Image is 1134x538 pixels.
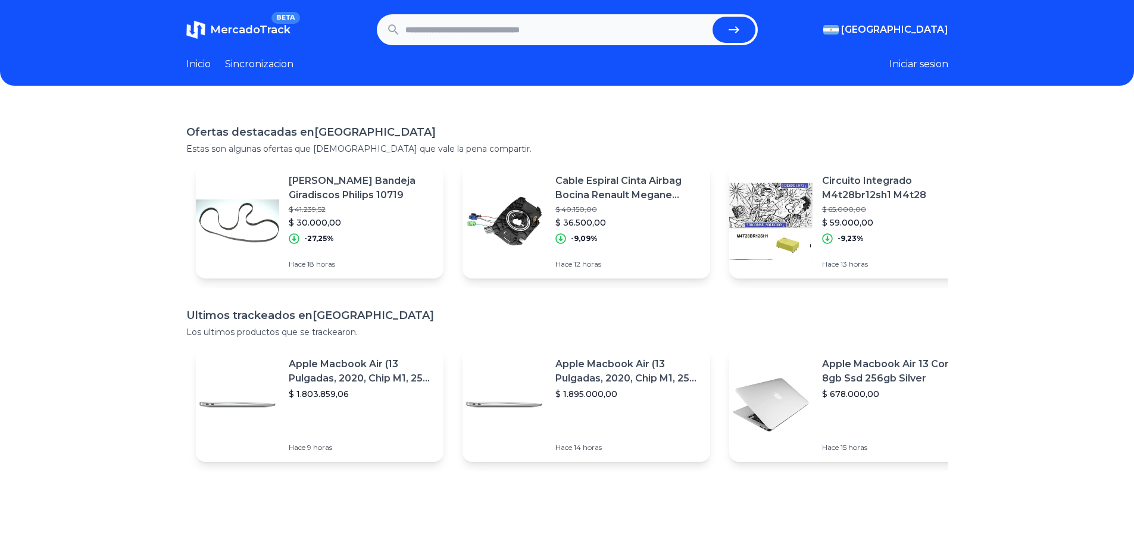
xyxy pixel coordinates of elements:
[822,357,967,386] p: Apple Macbook Air 13 Core I5 8gb Ssd 256gb Silver
[304,234,334,243] p: -27,25%
[186,57,211,71] a: Inicio
[210,23,290,36] span: MercadoTrack
[841,23,948,37] span: [GEOGRAPHIC_DATA]
[196,164,443,279] a: Featured image[PERSON_NAME] Bandeja Giradiscos Philips 10719$ 41.239,52$ 30.000,00-27,25%Hace 18 ...
[729,180,813,263] img: Featured image
[555,205,701,214] p: $ 40.150,00
[186,143,948,155] p: Estas son algunas ofertas que [DEMOGRAPHIC_DATA] que vale la pena compartir.
[196,348,443,462] a: Featured imageApple Macbook Air (13 Pulgadas, 2020, Chip M1, 256 Gb De Ssd, 8 Gb De Ram) - Plata$...
[555,357,701,386] p: Apple Macbook Air (13 Pulgadas, 2020, Chip M1, 256 Gb De Ssd, 8 Gb De Ram) - Plata
[555,217,701,229] p: $ 36.500,00
[463,363,546,446] img: Featured image
[822,174,967,202] p: Circuito Integrado M4t28br12sh1 M4t28
[822,443,967,452] p: Hace 15 horas
[225,57,293,71] a: Sincronizacion
[463,164,710,279] a: Featured imageCable Espiral Cinta Airbag Bocina Renault Megane Scenic$ 40.150,00$ 36.500,00-9,09%...
[186,326,948,338] p: Los ultimos productos que se trackearon.
[271,12,299,24] span: BETA
[186,124,948,140] h1: Ofertas destacadas en [GEOGRAPHIC_DATA]
[289,174,434,202] p: [PERSON_NAME] Bandeja Giradiscos Philips 10719
[555,174,701,202] p: Cable Espiral Cinta Airbag Bocina Renault Megane Scenic
[289,388,434,400] p: $ 1.803.859,06
[289,443,434,452] p: Hace 9 horas
[289,205,434,214] p: $ 41.239,52
[463,348,710,462] a: Featured imageApple Macbook Air (13 Pulgadas, 2020, Chip M1, 256 Gb De Ssd, 8 Gb De Ram) - Plata$...
[729,363,813,446] img: Featured image
[463,180,546,263] img: Featured image
[729,348,977,462] a: Featured imageApple Macbook Air 13 Core I5 8gb Ssd 256gb Silver$ 678.000,00Hace 15 horas
[822,259,967,269] p: Hace 13 horas
[729,164,977,279] a: Featured imageCircuito Integrado M4t28br12sh1 M4t28$ 65.000,00$ 59.000,00-9,23%Hace 13 horas
[571,234,598,243] p: -9,09%
[555,443,701,452] p: Hace 14 horas
[555,388,701,400] p: $ 1.895.000,00
[289,259,434,269] p: Hace 18 horas
[555,259,701,269] p: Hace 12 horas
[186,307,948,324] h1: Ultimos trackeados en [GEOGRAPHIC_DATA]
[822,388,967,400] p: $ 678.000,00
[822,205,967,214] p: $ 65.000,00
[822,217,967,229] p: $ 59.000,00
[289,357,434,386] p: Apple Macbook Air (13 Pulgadas, 2020, Chip M1, 256 Gb De Ssd, 8 Gb De Ram) - Plata
[186,20,205,39] img: MercadoTrack
[823,25,839,35] img: Argentina
[186,20,290,39] a: MercadoTrackBETA
[889,57,948,71] button: Iniciar sesion
[823,23,948,37] button: [GEOGRAPHIC_DATA]
[196,363,279,446] img: Featured image
[289,217,434,229] p: $ 30.000,00
[838,234,864,243] p: -9,23%
[196,180,279,263] img: Featured image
